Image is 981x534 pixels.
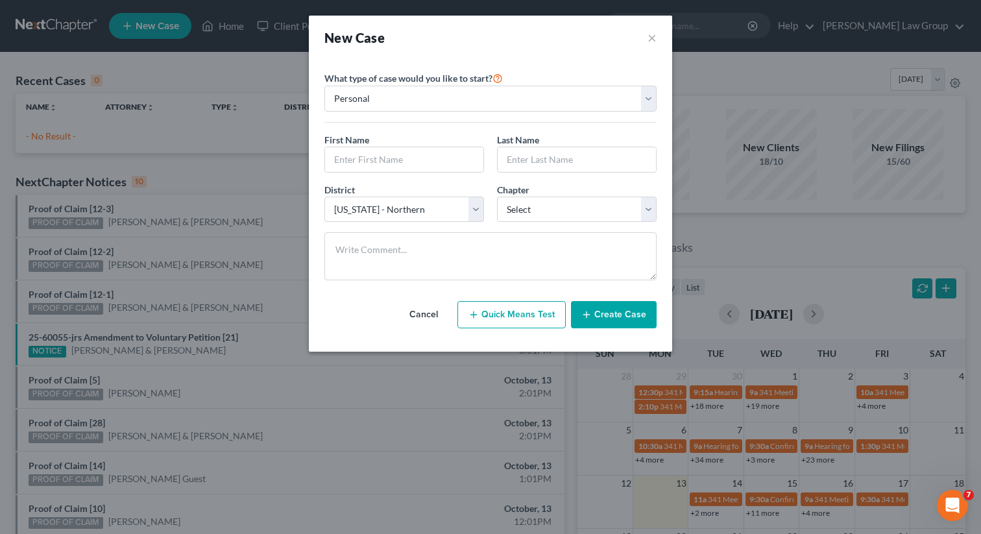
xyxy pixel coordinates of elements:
[457,301,566,328] button: Quick Means Test
[937,490,968,521] iframe: Intercom live chat
[395,302,452,328] button: Cancel
[498,147,656,172] input: Enter Last Name
[324,30,385,45] strong: New Case
[325,147,483,172] input: Enter First Name
[324,184,355,195] span: District
[324,70,503,86] label: What type of case would you like to start?
[497,134,539,145] span: Last Name
[571,301,657,328] button: Create Case
[648,29,657,47] button: ×
[963,490,974,500] span: 7
[324,134,369,145] span: First Name
[497,184,529,195] span: Chapter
